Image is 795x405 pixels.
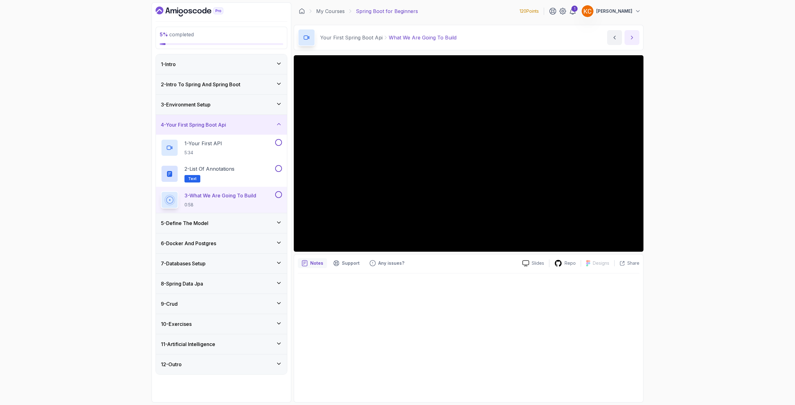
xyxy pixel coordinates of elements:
button: 6-Docker And Postgres [156,233,287,253]
button: 3-What We Are Going To Build0:58 [161,191,282,209]
div: 1 [571,6,578,12]
h3: 10 - Exercises [161,320,192,328]
button: 2-List of AnnotationsText [161,165,282,182]
button: 12-Outro [156,354,287,374]
h3: 12 - Outro [161,361,182,368]
p: Designs [593,260,609,266]
button: 8-Spring Data Jpa [156,274,287,294]
button: Feedback button [366,258,408,268]
p: What We Are Going To Build [389,34,457,41]
p: 1 - Your First API [184,140,222,147]
button: 4-Your First Spring Boot Api [156,115,287,135]
h3: 7 - Databases Setup [161,260,206,267]
a: Slides [517,260,549,267]
a: 1 [569,7,576,15]
button: 2-Intro To Spring And Spring Boot [156,74,287,94]
button: 3-Environment Setup [156,95,287,115]
button: 11-Artificial Intelligence [156,334,287,354]
p: [PERSON_NAME] [596,8,632,14]
button: previous content [607,30,622,45]
h3: 1 - Intro [161,61,176,68]
button: 9-Crud [156,294,287,314]
button: next content [625,30,639,45]
p: 120 Points [520,8,539,14]
p: Support [342,260,360,266]
button: 1-Intro [156,54,287,74]
p: 5:34 [184,150,222,156]
a: Repo [549,259,581,267]
span: completed [160,31,194,38]
button: 5-Define The Model [156,213,287,233]
p: Your First Spring Boot Api [320,34,383,41]
p: Any issues? [378,260,404,266]
p: Slides [532,260,544,266]
a: Dashboard [156,7,238,16]
p: Share [627,260,639,266]
h3: 4 - Your First Spring Boot Api [161,121,226,128]
h3: 5 - Define The Model [161,219,208,227]
a: My Courses [316,7,345,15]
button: 10-Exercises [156,314,287,334]
span: 5 % [160,31,168,38]
h3: 6 - Docker And Postgres [161,240,216,247]
button: Support button [329,258,363,268]
h3: 9 - Crud [161,300,178,308]
p: 2 - List of Annotations [184,165,234,173]
p: 0:58 [184,202,256,208]
span: Text [188,176,197,181]
h3: 8 - Spring Data Jpa [161,280,203,287]
p: Repo [565,260,576,266]
button: 7-Databases Setup [156,254,287,273]
iframe: 2 - What We Are Going To Build [294,55,643,252]
p: 3 - What We Are Going To Build [184,192,256,199]
p: Spring Boot for Beginners [356,7,418,15]
button: notes button [298,258,327,268]
p: Notes [310,260,323,266]
img: user profile image [582,5,593,17]
h3: 3 - Environment Setup [161,101,211,108]
a: Dashboard [299,8,305,14]
button: Share [614,260,639,266]
button: 1-Your First API5:34 [161,139,282,156]
h3: 11 - Artificial Intelligence [161,340,215,348]
h3: 2 - Intro To Spring And Spring Boot [161,81,240,88]
button: user profile image[PERSON_NAME] [581,5,641,17]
